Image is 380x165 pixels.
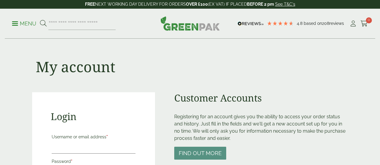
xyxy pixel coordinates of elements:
[366,17,372,23] span: 0
[304,21,322,26] span: Based on
[275,2,295,7] a: See T&C's
[52,133,136,141] label: Username or email address
[12,20,36,27] p: Menu
[12,20,36,26] a: Menu
[85,2,95,7] strong: FREE
[360,19,368,28] a: 0
[174,113,348,142] p: Registering for an account gives you the ability to access your order status and history. Just fi...
[360,21,368,27] i: Cart
[174,147,226,160] button: Find out more
[186,2,208,7] strong: OVER £100
[247,2,274,7] strong: BEFORE 2 pm
[160,16,220,31] img: GreenPak Supplies
[349,21,357,27] i: My Account
[267,21,294,26] div: 4.79 Stars
[329,21,344,26] span: reviews
[238,22,264,26] img: REVIEWS.io
[174,151,226,156] a: Find out more
[297,21,304,26] span: 4.8
[322,21,329,26] span: 208
[36,58,115,75] h1: My account
[51,111,137,122] h2: Login
[174,92,348,104] h2: Customer Accounts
